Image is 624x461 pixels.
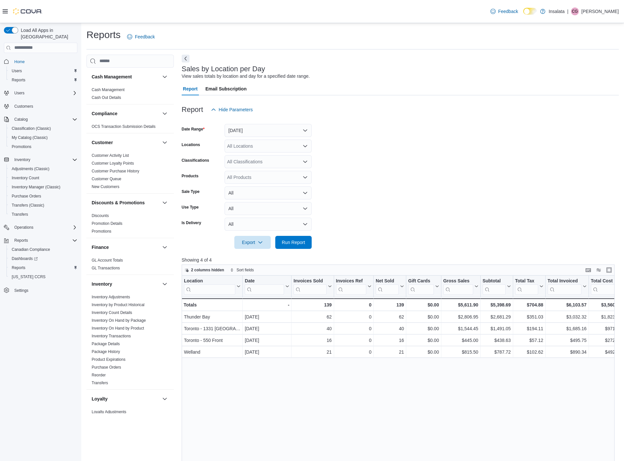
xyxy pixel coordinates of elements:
div: 0 [336,325,371,332]
button: Discounts & Promotions [92,199,160,206]
div: Date [245,278,284,294]
button: Keyboard shortcuts [584,266,592,274]
a: Package Details [92,342,120,346]
span: Canadian Compliance [12,247,50,252]
div: Total Invoiced [547,278,581,294]
button: Total Cost [591,278,621,294]
div: Subtotal [482,278,505,284]
button: Reports [12,237,31,244]
div: $6,103.57 [547,301,586,309]
a: Feedback [488,5,521,18]
div: 21 [376,348,404,356]
span: Transfers (Classic) [9,201,77,209]
label: Date Range [182,127,205,132]
span: 2 columns hidden [191,267,224,273]
button: Loyalty [92,396,160,402]
a: Customer Purchase History [92,169,139,173]
span: Email Subscription [205,82,247,95]
h3: Finance [92,244,109,251]
div: - [245,301,289,309]
span: Classification (Classic) [12,126,51,131]
button: Customer [161,139,169,146]
button: Customers [1,102,80,111]
div: 0 [336,336,371,344]
span: Operations [14,225,33,230]
a: Inventory Transactions [92,334,131,338]
div: Inventory [86,293,174,389]
div: $0.00 [408,348,439,356]
a: Cash Management [92,88,124,92]
button: Settings [1,285,80,295]
div: $1,491.05 [482,325,511,332]
div: 139 [293,301,331,309]
a: Promotions [92,229,111,234]
h3: Loyalty [92,396,108,402]
span: Reports [12,265,25,270]
div: Welland [184,348,240,356]
div: $2,681.29 [482,313,511,321]
button: Finance [92,244,160,251]
span: Users [12,68,22,74]
div: $0.00 [408,301,439,309]
a: Customer Queue [92,177,121,181]
div: $495.75 [547,336,586,344]
div: $704.88 [515,301,543,309]
span: Hide Parameters [219,106,253,113]
a: Customers [12,102,36,110]
label: Is Delivery [182,220,201,225]
a: Inventory Count [9,174,42,182]
h3: Inventory [92,281,112,287]
div: Location [184,278,235,294]
div: Total Cost [591,278,616,284]
div: [DATE] [245,348,289,356]
button: Discounts & Promotions [161,199,169,207]
span: My Catalog (Classic) [9,134,77,142]
span: Inventory [14,157,30,162]
div: Discounts & Promotions [86,212,174,238]
span: Classification (Classic) [9,125,77,132]
a: Customer Activity List [92,153,129,158]
div: $57.12 [515,336,543,344]
label: Products [182,173,199,179]
a: Settings [12,287,31,294]
button: Open list of options [303,159,308,164]
button: Invoices Sold [293,278,331,294]
button: Adjustments (Classic) [6,164,80,173]
span: Purchase Orders [12,194,41,199]
button: Users [12,89,27,97]
button: Operations [12,224,36,231]
a: GL Transactions [92,266,120,270]
div: Gross Sales [443,278,473,294]
a: Inventory On Hand by Package [92,318,146,323]
div: $0.00 [408,336,439,344]
div: Finance [86,256,174,275]
span: Settings [12,286,77,294]
div: $3,032.32 [547,313,586,321]
label: Classifications [182,158,209,163]
button: All [225,202,312,215]
div: Net Sold [376,278,399,294]
a: [US_STATE] CCRS [9,273,48,281]
div: Gross Sales [443,278,473,284]
div: 40 [376,325,404,332]
button: Promotions [6,142,80,151]
span: Users [9,67,77,75]
h3: Customer [92,139,113,146]
div: Subtotal [482,278,505,294]
button: All [225,218,312,231]
a: Reports [9,264,28,272]
a: GL Account Totals [92,258,123,263]
button: Inventory [12,156,33,164]
h3: Discounts & Promotions [92,199,145,206]
span: Reports [9,76,77,84]
input: Dark Mode [523,8,537,15]
button: Display options [595,266,603,274]
div: Gift Card Sales [408,278,434,294]
a: OCS Transaction Submission Details [92,124,156,129]
button: Inventory Count [6,173,80,183]
span: Washington CCRS [9,273,77,281]
a: Classification (Classic) [9,125,54,132]
span: Customers [12,102,77,110]
a: Canadian Compliance [9,246,53,253]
